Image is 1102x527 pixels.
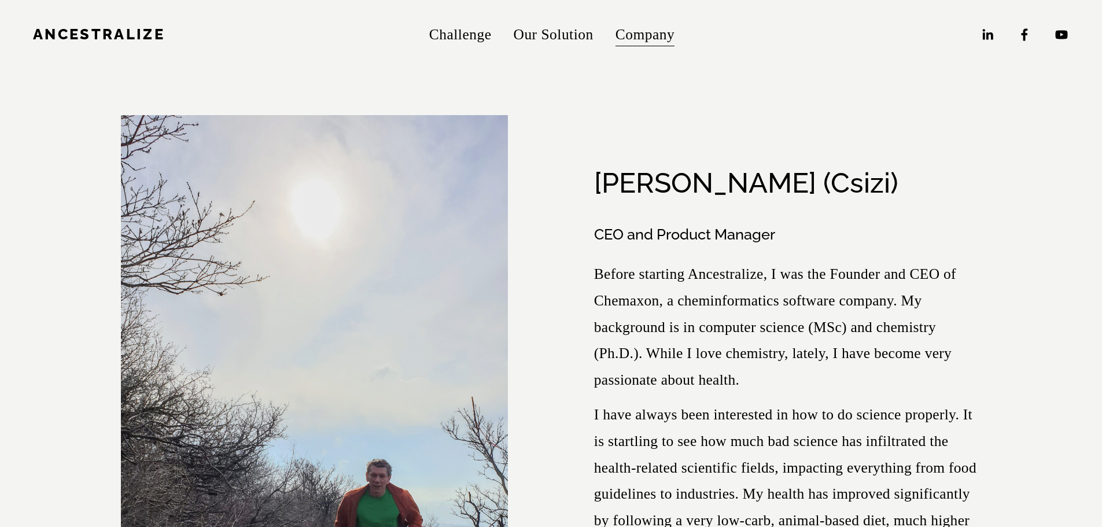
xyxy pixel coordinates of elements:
a: Facebook [1017,27,1032,42]
a: folder dropdown [616,20,675,49]
h2: [PERSON_NAME] (Csizi) [594,167,898,199]
span: Company [616,21,675,48]
a: LinkedIn [980,27,995,42]
a: Our Solution [514,20,594,49]
a: YouTube [1054,27,1069,42]
p: Before starting Ancestralize, I was the Founder and CEO of Chemaxon, a cheminformatics software c... [594,261,981,393]
a: Ancestralize [33,25,165,43]
h3: CEO and Product Manager [594,224,981,245]
a: Challenge [429,20,492,49]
